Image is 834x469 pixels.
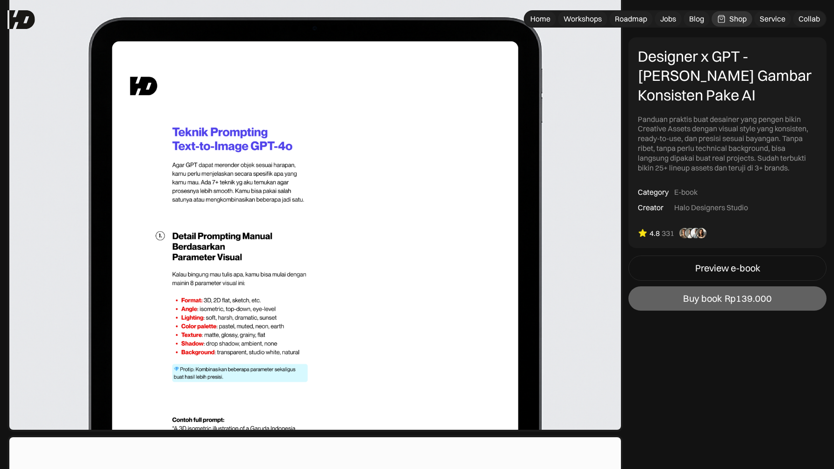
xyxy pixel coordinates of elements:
[662,228,674,238] div: 331
[638,203,663,213] div: Creator
[683,293,722,304] div: Buy book
[530,14,550,24] div: Home
[760,14,785,24] div: Service
[609,11,653,27] a: Roadmap
[628,256,827,281] a: Preview e-book
[798,14,820,24] div: Collab
[628,286,827,311] a: Buy bookRp139.000
[563,14,602,24] div: Workshops
[725,293,772,304] div: Rp139.000
[638,114,817,173] div: Panduan praktis buat desainer yang pengen bikin Creative Assets dengan visual style yang konsiste...
[615,14,647,24] div: Roadmap
[684,11,710,27] a: Blog
[525,11,556,27] a: Home
[689,14,704,24] div: Blog
[660,14,676,24] div: Jobs
[638,47,817,105] div: Designer x GPT - [PERSON_NAME] Gambar Konsisten Pake AI
[729,14,747,24] div: Shop
[793,11,826,27] a: Collab
[638,188,669,198] div: Category
[558,11,607,27] a: Workshops
[674,188,698,198] div: E-book
[712,11,752,27] a: Shop
[695,263,760,274] div: Preview e-book
[754,11,791,27] a: Service
[674,203,748,213] div: Halo Designers Studio
[655,11,682,27] a: Jobs
[649,228,660,238] div: 4.8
